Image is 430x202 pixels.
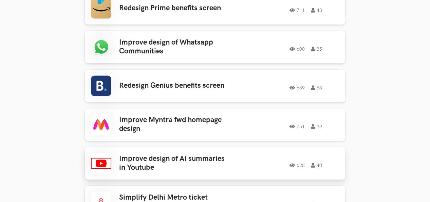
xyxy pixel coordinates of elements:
[290,47,305,51] span: 600
[290,163,305,168] span: 628
[85,108,345,141] a: Improve Myntra fwd homepage design 751 39
[85,31,345,63] a: Improve design of Whatsapp Communities 600 35
[290,8,305,13] span: 711
[311,163,322,168] span: 40
[119,81,225,90] h3: Redesign Genius benefits screen
[119,154,225,172] h3: Improve design of AI summaries in Youtube
[311,85,322,90] span: 53
[311,124,322,129] span: 39
[85,147,345,180] a: Improve design of AI summaries in Youtube 628 40
[119,38,225,56] h3: Improve design of Whatsapp Communities
[290,124,305,129] span: 751
[311,47,322,51] span: 35
[119,116,225,134] h3: Improve Myntra fwd homepage design
[85,69,345,102] a: Redesign Genius benefits screen 689 53
[311,8,322,13] span: 43
[119,4,225,13] h3: Redesign Prime benefits screen
[290,85,305,90] span: 689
